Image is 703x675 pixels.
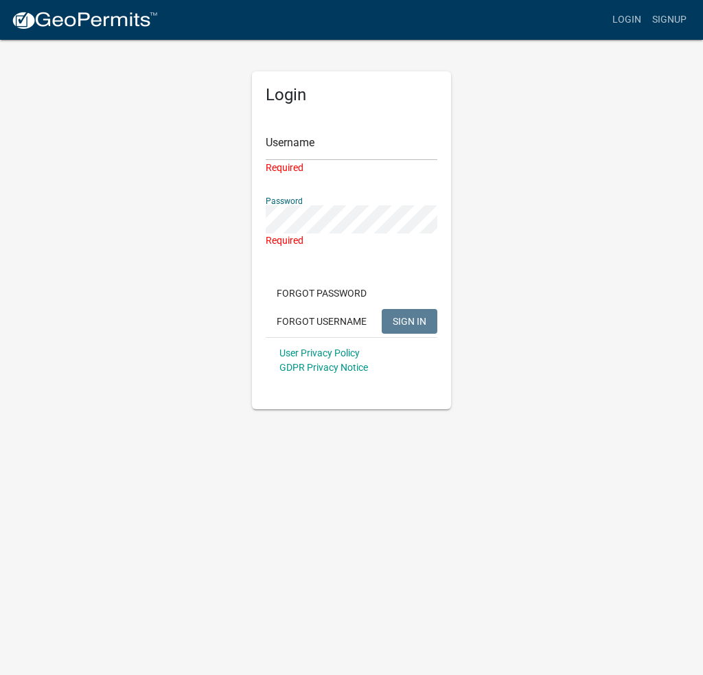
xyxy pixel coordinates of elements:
[647,7,692,33] a: Signup
[266,85,437,105] h5: Login
[382,309,437,334] button: SIGN IN
[607,7,647,33] a: Login
[266,233,437,248] div: Required
[393,315,426,326] span: SIGN IN
[266,281,378,306] button: Forgot Password
[266,161,437,175] div: Required
[266,309,378,334] button: Forgot Username
[279,362,368,373] a: GDPR Privacy Notice
[279,347,360,358] a: User Privacy Policy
